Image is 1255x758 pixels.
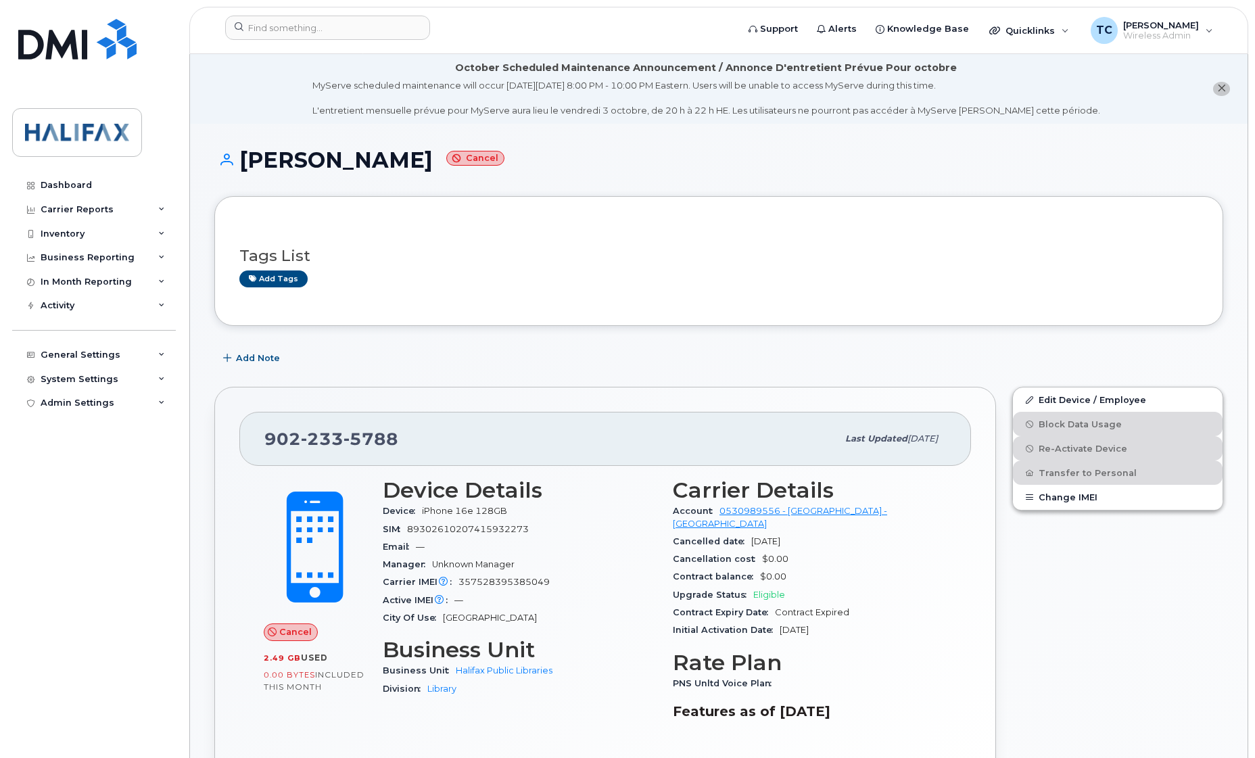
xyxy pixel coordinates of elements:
button: Transfer to Personal [1013,460,1223,485]
span: Cancel [279,625,312,638]
span: Cancelled date [673,536,751,546]
span: Business Unit [383,665,456,676]
span: [DATE] [751,536,780,546]
div: MyServe scheduled maintenance will occur [DATE][DATE] 8:00 PM - 10:00 PM Eastern. Users will be u... [312,79,1100,117]
span: iPhone 16e 128GB [422,506,507,516]
span: Contract balance [673,571,760,582]
span: Active IMEI [383,595,454,605]
span: Carrier IMEI [383,577,458,587]
small: Cancel [446,151,504,166]
span: Account [673,506,719,516]
span: Cancellation cost [673,554,762,564]
a: Add tags [239,270,308,287]
a: Library [427,684,456,694]
span: 5788 [344,429,398,449]
span: [DATE] [780,625,809,635]
span: — [416,542,425,552]
span: Last updated [845,433,907,444]
span: 0.00 Bytes [264,670,315,680]
a: Edit Device / Employee [1013,387,1223,412]
span: Device [383,506,422,516]
h1: [PERSON_NAME] [214,148,1223,172]
button: close notification [1213,82,1230,96]
span: City Of Use [383,613,443,623]
span: 2.49 GB [264,653,301,663]
h3: Features as of [DATE] [673,703,947,719]
h3: Tags List [239,247,1198,264]
span: Re-Activate Device [1039,444,1127,454]
span: 233 [301,429,344,449]
span: 357528395385049 [458,577,550,587]
span: [DATE] [907,433,938,444]
button: Block Data Usage [1013,412,1223,436]
h3: Rate Plan [673,650,947,675]
span: Manager [383,559,432,569]
span: Division [383,684,427,694]
span: Add Note [236,352,280,364]
button: Add Note [214,346,291,371]
a: 0530989556 - [GEOGRAPHIC_DATA] - [GEOGRAPHIC_DATA] [673,506,887,528]
span: Eligible [753,590,785,600]
span: Initial Activation Date [673,625,780,635]
span: 902 [264,429,398,449]
span: $0.00 [760,571,786,582]
span: SIM [383,524,407,534]
h3: Device Details [383,478,657,502]
span: Contract Expired [775,607,849,617]
div: October Scheduled Maintenance Announcement / Annonce D'entretient Prévue Pour octobre [455,61,957,75]
button: Change IMEI [1013,485,1223,509]
span: $0.00 [762,554,788,564]
span: Unknown Manager [432,559,515,569]
span: Upgrade Status [673,590,753,600]
h3: Business Unit [383,638,657,662]
span: — [454,595,463,605]
a: Halifax Public Libraries [456,665,552,676]
span: PNS Unltd Voice Plan [673,678,778,688]
span: Contract Expiry Date [673,607,775,617]
span: 89302610207415932273 [407,524,529,534]
h3: Carrier Details [673,478,947,502]
span: used [301,653,328,663]
iframe: Messenger Launcher [1196,699,1245,748]
button: Re-Activate Device [1013,436,1223,460]
span: [GEOGRAPHIC_DATA] [443,613,537,623]
span: Email [383,542,416,552]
